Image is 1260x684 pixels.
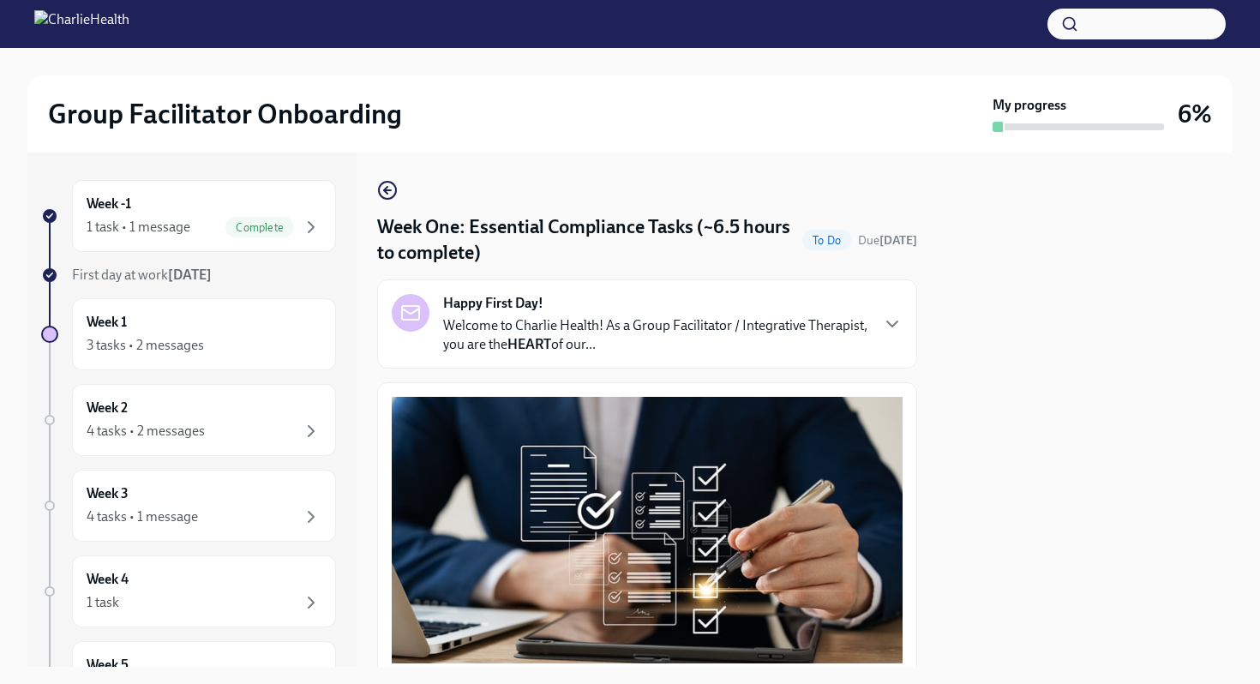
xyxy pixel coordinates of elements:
[858,233,917,248] span: Due
[41,266,336,285] a: First day at work[DATE]
[168,267,212,283] strong: [DATE]
[87,422,205,441] div: 4 tasks • 2 messages
[87,313,127,332] h6: Week 1
[87,484,129,503] h6: Week 3
[443,316,868,354] p: Welcome to Charlie Health! As a Group Facilitator / Integrative Therapist, you are the of our...
[87,399,128,417] h6: Week 2
[87,218,190,237] div: 1 task • 1 message
[41,298,336,370] a: Week 13 tasks • 2 messages
[87,336,204,355] div: 3 tasks • 2 messages
[87,507,198,526] div: 4 tasks • 1 message
[34,10,129,38] img: CharlieHealth
[41,470,336,542] a: Week 34 tasks • 1 message
[392,397,903,663] button: Zoom image
[87,656,129,675] h6: Week 5
[993,96,1066,115] strong: My progress
[802,234,851,247] span: To Do
[87,195,131,213] h6: Week -1
[41,555,336,627] a: Week 41 task
[87,570,129,589] h6: Week 4
[507,336,551,352] strong: HEART
[879,233,917,248] strong: [DATE]
[443,294,543,313] strong: Happy First Day!
[41,384,336,456] a: Week 24 tasks • 2 messages
[72,267,212,283] span: First day at work
[1178,99,1212,129] h3: 6%
[48,97,402,131] h2: Group Facilitator Onboarding
[41,180,336,252] a: Week -11 task • 1 messageComplete
[377,214,795,266] h4: Week One: Essential Compliance Tasks (~6.5 hours to complete)
[858,232,917,249] span: October 13th, 2025 10:00
[87,593,119,612] div: 1 task
[225,221,294,234] span: Complete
